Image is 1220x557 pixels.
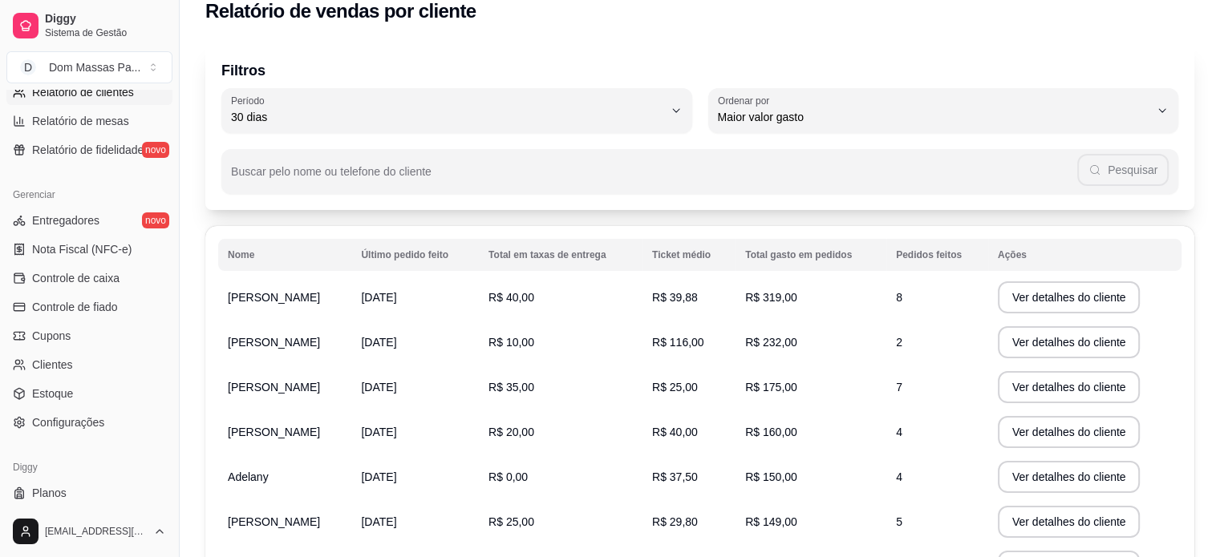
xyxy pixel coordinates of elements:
[32,357,73,373] span: Clientes
[6,208,172,233] a: Entregadoresnovo
[32,328,71,344] span: Cupons
[488,515,534,528] span: R$ 25,00
[896,336,902,349] span: 2
[886,239,988,271] th: Pedidos feitos
[718,109,1150,125] span: Maior valor gasto
[361,426,396,438] span: [DATE]
[32,299,118,315] span: Controle de fiado
[20,59,36,75] span: D
[6,480,172,506] a: Planos
[32,212,99,228] span: Entregadores
[32,485,67,501] span: Planos
[998,371,1141,403] button: Ver detalhes do cliente
[652,426,698,438] span: R$ 40,00
[6,108,172,134] a: Relatório de mesas
[6,454,172,480] div: Diggy
[988,239,1181,271] th: Ações
[6,51,172,83] button: Select a team
[652,291,698,304] span: R$ 39,88
[745,381,797,394] span: R$ 175,00
[998,461,1141,493] button: Ver detalhes do cliente
[6,236,172,262] a: Nota Fiscal (NFC-e)
[228,515,320,528] span: [PERSON_NAME]
[6,79,172,105] a: Relatório de clientes
[745,291,797,304] span: R$ 319,00
[45,26,166,39] span: Sistema de Gestão
[736,239,886,271] th: Total gasto em pedidos
[896,381,902,394] span: 7
[231,109,663,125] span: 30 dias
[6,294,172,320] a: Controle de fiado
[479,239,642,271] th: Total em taxas de entrega
[231,170,1077,186] input: Buscar pelo nome ou telefone do cliente
[745,426,797,438] span: R$ 160,00
[228,336,320,349] span: [PERSON_NAME]
[896,291,902,304] span: 8
[745,515,797,528] span: R$ 149,00
[6,182,172,208] div: Gerenciar
[45,525,147,538] span: [EMAIL_ADDRESS][DOMAIN_NAME]
[221,88,692,133] button: Período30 dias
[32,385,73,402] span: Estoque
[228,470,269,483] span: Adelany
[745,470,797,483] span: R$ 150,00
[6,137,172,163] a: Relatório de fidelidadenovo
[221,59,1178,82] p: Filtros
[228,381,320,394] span: [PERSON_NAME]
[998,416,1141,448] button: Ver detalhes do cliente
[896,515,902,528] span: 5
[998,326,1141,358] button: Ver detalhes do cliente
[896,470,902,483] span: 4
[361,381,396,394] span: [DATE]
[32,84,134,100] span: Relatório de clientes
[652,381,698,394] span: R$ 25,00
[361,291,396,304] span: [DATE]
[488,470,528,483] span: R$ 0,00
[708,88,1179,133] button: Ordenar porMaior valor gasto
[745,336,797,349] span: R$ 232,00
[998,281,1141,313] button: Ver detalhes do cliente
[361,336,396,349] span: [DATE]
[488,381,534,394] span: R$ 35,00
[32,270,120,286] span: Controle de caixa
[896,426,902,438] span: 4
[218,239,351,271] th: Nome
[32,414,104,430] span: Configurações
[6,410,172,435] a: Configurações
[6,323,172,349] a: Cupons
[32,113,129,129] span: Relatório de mesas
[45,12,166,26] span: Diggy
[652,515,698,528] span: R$ 29,80
[6,6,172,45] a: DiggySistema de Gestão
[6,352,172,377] a: Clientes
[488,336,534,349] span: R$ 10,00
[6,512,172,551] button: [EMAIL_ADDRESS][DOMAIN_NAME]
[49,59,140,75] div: Dom Massas Pa ...
[231,94,270,107] label: Período
[361,470,396,483] span: [DATE]
[6,265,172,291] a: Controle de caixa
[652,336,704,349] span: R$ 116,00
[228,426,320,438] span: [PERSON_NAME]
[32,241,132,257] span: Nota Fiscal (NFC-e)
[361,515,396,528] span: [DATE]
[32,142,144,158] span: Relatório de fidelidade
[998,506,1141,538] button: Ver detalhes do cliente
[6,381,172,406] a: Estoque
[652,470,698,483] span: R$ 37,50
[488,291,534,304] span: R$ 40,00
[228,291,320,304] span: [PERSON_NAME]
[642,239,736,271] th: Ticket médio
[488,426,534,438] span: R$ 20,00
[351,239,479,271] th: Último pedido feito
[718,94,775,107] label: Ordenar por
